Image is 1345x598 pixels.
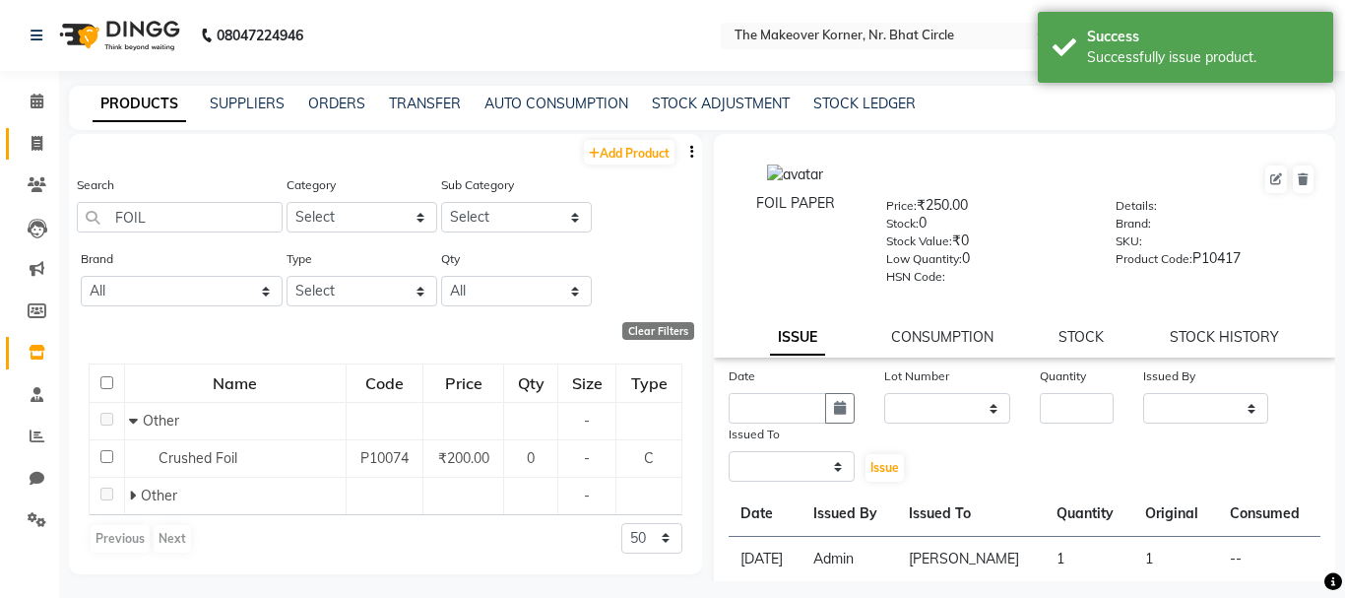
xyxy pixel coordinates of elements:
div: Clear Filters [622,322,694,340]
a: SUPPLIERS [210,95,285,112]
div: 0 [886,248,1086,276]
span: Collapse Row [129,412,143,430]
div: Code [348,365,421,401]
span: - [584,487,590,504]
th: Issued By [801,492,898,537]
label: Quantity [1040,367,1086,385]
label: Issued To [729,426,780,443]
label: Stock Value: [886,233,952,250]
span: - [584,449,590,467]
div: Successfully issue product. [1087,47,1318,68]
label: Stock: [886,215,919,233]
b: 08047224946 [217,8,303,63]
label: Issued By [1143,367,1195,385]
span: C [644,449,654,467]
td: 1 [1133,537,1218,582]
label: SKU: [1116,233,1142,250]
div: P10417 [1116,248,1315,276]
a: STOCK LEDGER [813,95,916,112]
label: HSN Code: [886,268,945,286]
label: Details: [1116,197,1157,215]
label: Type [287,250,312,268]
label: Brand: [1116,215,1151,233]
a: STOCK HISTORY [1170,328,1279,346]
th: Original [1133,492,1218,537]
label: Lot Number [884,367,949,385]
td: 1 [1045,537,1133,582]
div: ₹250.00 [886,195,1086,223]
th: Quantity [1045,492,1133,537]
a: Add Product [584,140,674,165]
div: Size [559,365,614,401]
span: Expand Row [129,487,141,504]
label: Search [77,176,114,194]
div: 0 [886,213,1086,240]
span: P10074 [360,449,409,467]
label: Sub Category [441,176,514,194]
a: ISSUE [770,320,825,356]
a: PRODUCTS [93,87,186,122]
img: avatar [767,165,823,185]
label: Qty [441,250,460,268]
label: Price: [886,197,917,215]
th: Consumed [1218,492,1320,537]
label: Category [287,176,336,194]
label: Product Code: [1116,250,1192,268]
a: CONSUMPTION [891,328,993,346]
label: Brand [81,250,113,268]
a: TRANSFER [389,95,461,112]
td: -- [1218,537,1320,582]
a: STOCK ADJUSTMENT [652,95,790,112]
div: Type [617,365,680,401]
div: Success [1087,27,1318,47]
div: Qty [505,365,556,401]
th: Date [729,492,801,537]
a: AUTO CONSUMPTION [484,95,628,112]
span: Other [141,487,177,504]
td: Admin [801,537,898,582]
a: ORDERS [308,95,365,112]
span: ₹200.00 [438,449,489,467]
td: [PERSON_NAME] [897,537,1044,582]
input: Search by product name or code [77,202,283,233]
button: Issue [865,454,904,482]
div: ₹0 [886,231,1086,258]
div: Name [126,365,345,401]
td: [DATE] [729,537,801,582]
span: Other [143,412,179,430]
label: Low Quantity: [886,250,962,268]
span: Crushed Foil [159,449,237,467]
div: Price [424,365,502,401]
th: Issued To [897,492,1044,537]
span: - [584,412,590,430]
label: Date [729,367,755,385]
span: 0 [527,449,535,467]
img: logo [50,8,185,63]
a: STOCK [1058,328,1104,346]
span: Issue [870,460,899,475]
div: FOIL PAPER [734,193,857,214]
